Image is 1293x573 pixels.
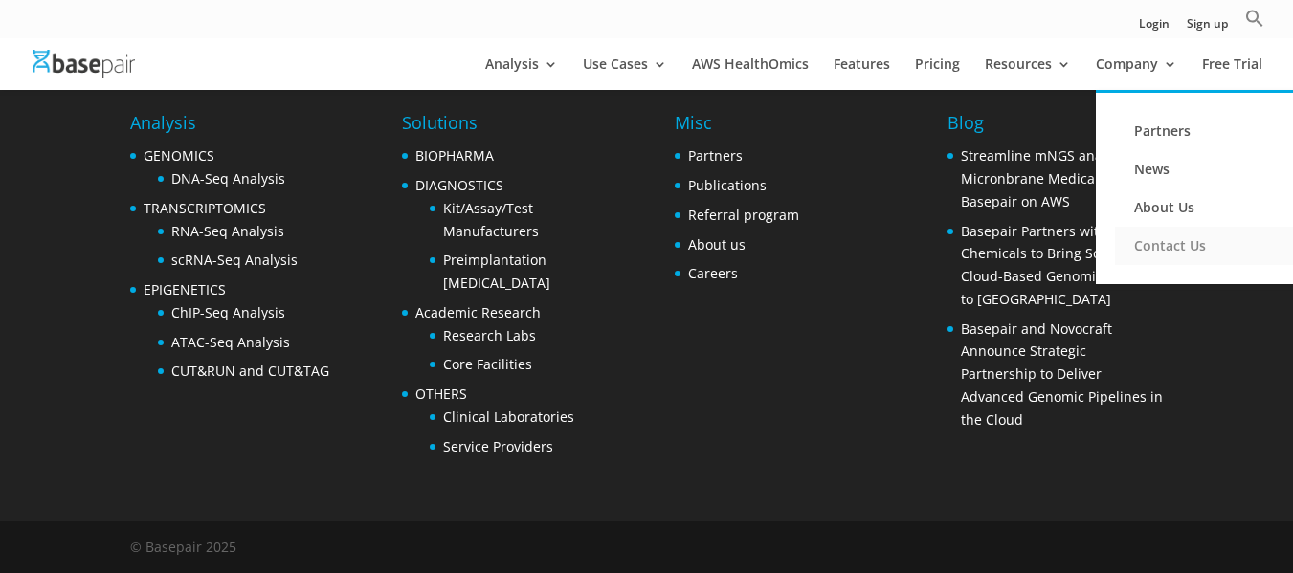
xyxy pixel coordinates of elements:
[688,264,738,282] a: Careers
[1139,18,1170,38] a: Login
[834,57,890,90] a: Features
[985,57,1071,90] a: Resources
[130,536,236,568] div: © Basepair 2025
[443,199,539,240] a: Kit/Assay/Test Manufacturers
[688,146,743,165] a: Partners
[415,303,541,321] a: Academic Research
[443,251,550,292] a: Preimplantation [MEDICAL_DATA]
[171,169,285,187] a: DNA-Seq Analysis
[675,110,799,144] h4: Misc
[915,57,960,90] a: Pricing
[415,176,503,194] a: DIAGNOSTICS
[443,326,536,344] a: Research Labs
[692,57,809,90] a: AWS HealthOmics
[1202,57,1262,90] a: Free Trial
[961,146,1162,210] a: Streamline mNGS analysis with Micronbrane Medical and Basepair on AWS
[443,408,574,426] a: Clinical Laboratories
[33,50,135,77] img: Basepair
[144,199,266,217] a: TRANSCRIPTOMICS
[1096,57,1177,90] a: Company
[583,57,667,90] a: Use Cases
[144,146,214,165] a: GENOMICS
[1245,9,1264,28] svg: Search
[171,222,284,240] a: RNA-Seq Analysis
[688,206,799,224] a: Referral program
[688,235,746,253] a: About us
[443,355,532,373] a: Core Facilities
[443,437,553,455] a: Service Providers
[171,303,285,321] a: ChIP-Seq Analysis
[415,146,494,165] a: BIOPHARMA
[961,320,1163,429] a: Basepair and Novocraft Announce Strategic Partnership to Deliver Advanced Genomic Pipelines in th...
[1245,9,1264,38] a: Search Icon Link
[485,57,558,90] a: Analysis
[961,222,1159,308] a: Basepair Partners with IWAI Chemicals to Bring Scalable, Cloud-Based Genomic Analysis to [GEOGRAP...
[402,110,617,144] h4: Solutions
[171,251,298,269] a: scRNA-Seq Analysis
[947,110,1163,144] h4: Blog
[130,110,329,144] h4: Analysis
[1187,18,1228,38] a: Sign up
[171,333,290,351] a: ATAC-Seq Analysis
[144,280,226,298] a: EPIGENETICS
[688,176,767,194] a: Publications
[415,385,467,403] a: OTHERS
[171,362,329,380] a: CUT&RUN and CUT&TAG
